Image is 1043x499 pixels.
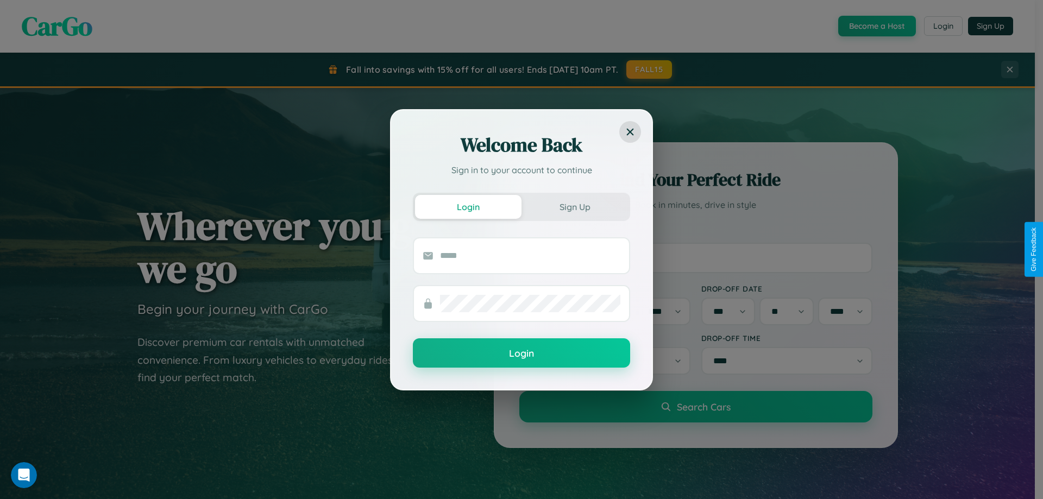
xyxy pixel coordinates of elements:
[1030,228,1038,271] div: Give Feedback
[415,195,521,219] button: Login
[413,163,630,176] p: Sign in to your account to continue
[521,195,628,219] button: Sign Up
[413,132,630,158] h2: Welcome Back
[11,462,37,488] iframe: Intercom live chat
[413,338,630,368] button: Login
